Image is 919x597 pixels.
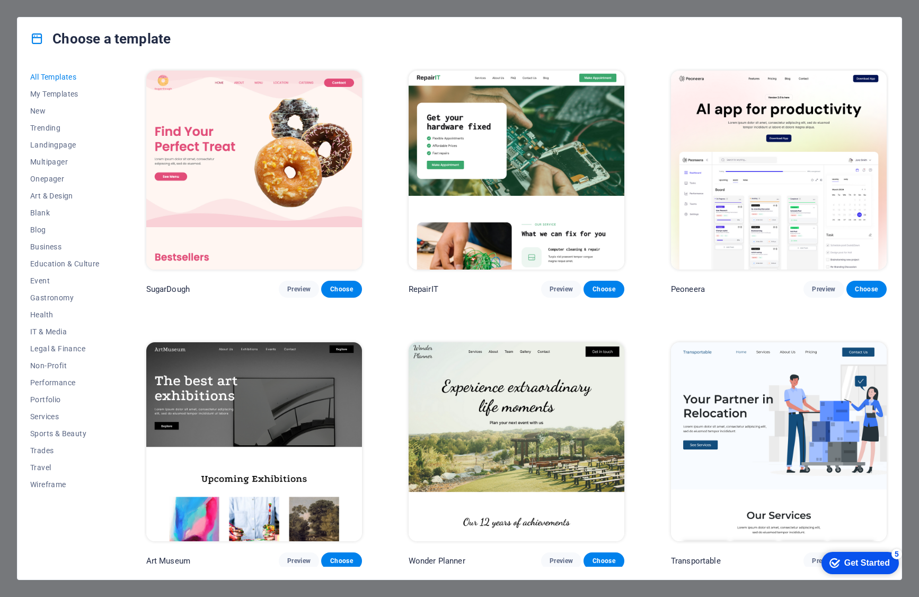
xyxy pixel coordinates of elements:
[409,71,624,270] img: RepairIT
[846,281,887,298] button: Choose
[30,259,100,268] span: Education & Culture
[541,281,581,298] button: Preview
[409,342,624,541] img: Wonder Planner
[30,395,100,404] span: Portfolio
[30,361,100,370] span: Non-Profit
[30,480,100,489] span: Wireframe
[30,119,100,136] button: Trending
[803,552,844,569] button: Preview
[584,281,624,298] button: Choose
[30,476,100,493] button: Wireframe
[592,285,615,293] span: Choose
[30,459,100,476] button: Travel
[30,85,100,102] button: My Templates
[330,285,353,293] span: Choose
[30,412,100,421] span: Services
[30,124,100,132] span: Trending
[30,344,100,353] span: Legal & Finance
[287,285,311,293] span: Preview
[550,557,573,565] span: Preview
[146,71,362,270] img: SugarDough
[30,442,100,459] button: Trades
[671,284,705,295] p: Peoneera
[30,192,100,200] span: Art & Design
[30,136,100,153] button: Landingpage
[30,204,100,221] button: Blank
[30,327,100,336] span: IT & Media
[30,463,100,472] span: Travel
[30,446,100,455] span: Trades
[30,408,100,425] button: Services
[30,141,100,149] span: Landingpage
[409,284,438,295] p: RepairIT
[279,552,319,569] button: Preview
[30,221,100,238] button: Blog
[30,30,171,47] h4: Choose a template
[330,557,353,565] span: Choose
[812,285,835,293] span: Preview
[287,557,311,565] span: Preview
[855,285,878,293] span: Choose
[30,255,100,272] button: Education & Culture
[321,281,361,298] button: Choose
[30,378,100,387] span: Performance
[671,342,887,541] img: Transportable
[30,340,100,357] button: Legal & Finance
[30,73,100,81] span: All Templates
[541,552,581,569] button: Preview
[78,2,89,13] div: 5
[146,556,190,566] p: Art Museum
[30,243,100,251] span: Business
[321,552,361,569] button: Choose
[30,90,100,98] span: My Templates
[30,293,100,302] span: Gastronomy
[550,285,573,293] span: Preview
[279,281,319,298] button: Preview
[671,556,721,566] p: Transportable
[30,158,100,166] span: Multipager
[584,552,624,569] button: Choose
[30,289,100,306] button: Gastronomy
[30,68,100,85] button: All Templates
[146,342,362,541] img: Art Museum
[30,175,100,183] span: Onepager
[671,71,887,270] img: Peoneera
[30,153,100,170] button: Multipager
[30,238,100,255] button: Business
[803,281,844,298] button: Preview
[592,557,615,565] span: Choose
[30,107,100,115] span: New
[30,306,100,323] button: Health
[30,276,100,285] span: Event
[8,5,86,28] div: Get Started 5 items remaining, 0% complete
[30,272,100,289] button: Event
[30,170,100,187] button: Onepager
[30,187,100,204] button: Art & Design
[30,323,100,340] button: IT & Media
[30,429,100,438] span: Sports & Beauty
[30,226,100,234] span: Blog
[812,557,835,565] span: Preview
[30,425,100,442] button: Sports & Beauty
[30,357,100,374] button: Non-Profit
[30,102,100,119] button: New
[146,284,190,295] p: SugarDough
[30,209,100,217] span: Blank
[30,374,100,391] button: Performance
[30,310,100,319] span: Health
[31,12,77,21] div: Get Started
[30,391,100,408] button: Portfolio
[409,556,465,566] p: Wonder Planner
